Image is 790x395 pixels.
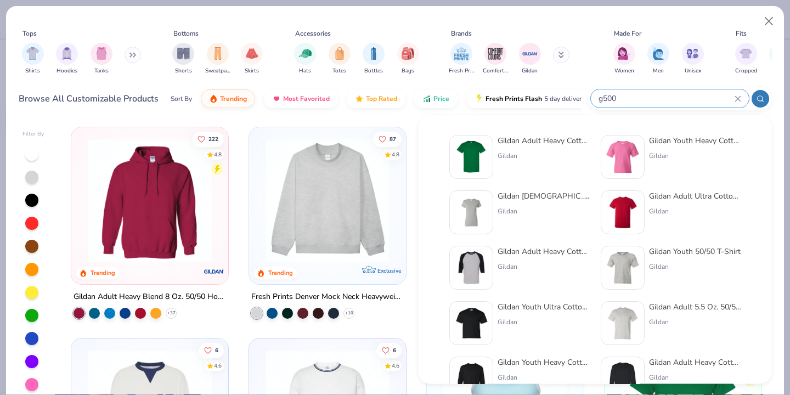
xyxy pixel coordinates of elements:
[735,67,757,75] span: Cropped
[272,94,281,103] img: most_fav.gif
[19,92,159,105] div: Browse All Customizable Products
[449,43,474,75] button: filter button
[454,306,488,340] img: 6046accf-a268-477f-9bdd-e1b99aae0138
[22,43,44,75] button: filter button
[299,47,312,60] img: Hats Image
[366,94,397,103] span: Top Rated
[251,290,404,304] div: Fresh Prints Denver Mock Neck Heavyweight Sweatshirt
[606,251,640,285] img: 12c717a8-bff4-429b-8526-ab448574c88c
[241,43,263,75] div: filter for Skirts
[390,136,396,142] span: 87
[483,67,508,75] span: Comfort Colors
[475,94,483,103] img: flash.gif
[402,67,414,75] span: Bags
[26,47,39,60] img: Shirts Image
[392,362,399,370] div: 4.6
[205,67,230,75] span: Sweatpants
[682,43,704,75] button: filter button
[22,130,44,138] div: Filter By
[376,342,402,358] button: Like
[373,131,402,146] button: Like
[364,67,383,75] span: Bottles
[332,67,346,75] span: Totes
[199,342,224,358] button: Like
[653,67,664,75] span: Men
[498,206,590,216] div: Gildan
[649,190,741,202] div: Gildan Adult Ultra Cotton 6 Oz. T-Shirt
[649,317,741,327] div: Gildan
[649,135,741,146] div: Gildan Youth Heavy Cotton 5.3 Oz. T-Shirt
[201,89,255,108] button: Trending
[685,67,701,75] span: Unisex
[414,89,458,108] button: Price
[347,89,405,108] button: Top Rated
[392,150,399,159] div: 4.8
[740,47,752,60] img: Cropped Image
[498,317,590,327] div: Gildan
[649,151,741,161] div: Gildan
[215,150,222,159] div: 4.8
[74,290,226,304] div: Gildan Adult Heavy Blend 8 Oz. 50/50 Hooded Sweatshirt
[82,138,217,262] img: 01756b78-01f6-4cc6-8d8a-3c30c1a0c8ac
[647,43,669,75] div: filter for Men
[498,135,590,146] div: Gildan Adult Heavy Cotton T-Shirt
[246,47,258,60] img: Skirts Image
[686,47,699,60] img: Unisex Image
[294,43,316,75] div: filter for Hats
[355,94,364,103] img: TopRated.gif
[466,89,593,108] button: Fresh Prints Flash5 day delivery
[172,43,194,75] div: filter for Shorts
[454,251,488,285] img: 9278ce09-0d59-4a10-a90b-5020d43c2e95
[649,301,741,313] div: Gildan Adult 5.5 Oz. 50/50 T-Shirt
[395,138,530,262] img: a90f7c54-8796-4cb2-9d6e-4e9644cfe0fe
[95,47,108,60] img: Tanks Image
[177,47,190,60] img: Shorts Image
[283,94,330,103] span: Most Favorited
[56,43,78,75] div: filter for Hoodies
[606,306,640,340] img: 91159a56-43a2-494b-b098-e2c28039eaf0
[56,43,78,75] button: filter button
[205,43,230,75] div: filter for Sweatpants
[449,43,474,75] div: filter for Fresh Prints
[203,261,225,283] img: Gildan logo
[544,93,585,105] span: 5 day delivery
[329,43,351,75] div: filter for Totes
[433,94,449,103] span: Price
[453,46,470,62] img: Fresh Prints Image
[377,267,401,274] span: Exclusive
[345,310,353,317] span: + 10
[295,29,331,38] div: Accessories
[173,29,199,38] div: Bottoms
[264,89,338,108] button: Most Favorited
[735,43,757,75] button: filter button
[363,43,385,75] div: filter for Bottles
[682,43,704,75] div: filter for Unisex
[334,47,346,60] img: Totes Image
[216,347,219,353] span: 6
[212,47,224,60] img: Sweatpants Image
[57,67,77,75] span: Hoodies
[209,94,218,103] img: trending.gif
[397,43,419,75] button: filter button
[498,357,590,368] div: Gildan Youth Heavy Cotton 5.3 Oz. Long-Sleeve T-Shirt
[454,195,488,229] img: f353747f-df2b-48a7-9668-f657901a5e3e
[172,43,194,75] button: filter button
[294,43,316,75] button: filter button
[245,67,259,75] span: Skirts
[486,94,542,103] span: Fresh Prints Flash
[735,43,757,75] div: filter for Cropped
[220,94,247,103] span: Trending
[397,43,419,75] div: filter for Bags
[241,43,263,75] button: filter button
[498,246,590,257] div: Gildan Adult Heavy Cotton™ 5.3 Oz. 3/4-Raglan Sleeve T-Shirt
[61,47,73,60] img: Hoodies Image
[759,11,780,32] button: Close
[614,29,641,38] div: Made For
[25,67,40,75] span: Shirts
[647,43,669,75] button: filter button
[498,373,590,382] div: Gildan
[649,357,741,368] div: Gildan Adult Heavy Cotton 5.3 Oz. Long-Sleeve T-Shirt
[260,138,395,262] img: f5d85501-0dbb-4ee4-b115-c08fa3845d83
[171,94,192,104] div: Sort By
[91,43,112,75] button: filter button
